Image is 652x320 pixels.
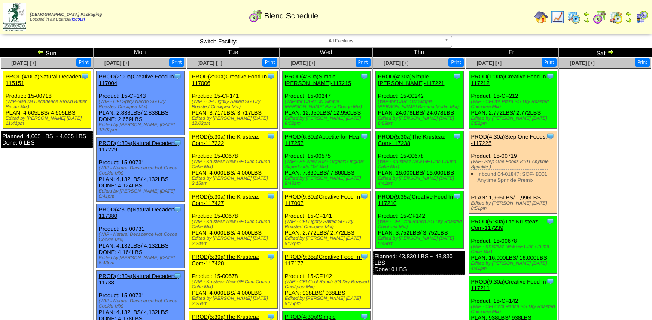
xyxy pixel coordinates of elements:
img: Tooltip [174,72,182,81]
img: Tooltip [267,192,275,201]
div: Product: 15-00678 PLAN: 16,000LBS / 16,000LBS [469,216,557,274]
div: (WIP - Krusteaz New GF Cinn Crumb Cake Mix) [192,279,277,290]
a: [DATE] [+] [198,60,222,66]
div: (WIP - CFI Cool Ranch SG Dry Roasted Chickpea Mix) [471,304,557,314]
a: PROD(4:30a)Natural Decadenc-117380 [99,206,179,219]
div: (WIP - Krusteaz New GF Cinn Crumb Cake Mix) [378,159,463,169]
img: Tooltip [360,252,369,261]
div: Product: 15-00678 PLAN: 4,000LBS / 4,000LBS [189,131,277,189]
a: PROD(9:35a)Creative Food In-117210 [378,193,455,206]
img: arrowleft.gif [583,10,590,17]
a: PROD(4:00a)Natural Decadenc-115151 [6,73,86,86]
img: Tooltip [267,132,275,141]
a: PROD(9:30a)Creative Food In-117007 [285,193,362,206]
img: Tooltip [174,139,182,147]
div: Edited by [PERSON_NAME] [DATE] 6:58pm [378,116,463,126]
div: (WIP - CFI Cool Ranch SG Dry Roasted Chickpea Mix) [378,219,463,229]
button: Print [635,58,650,67]
img: Tooltip [546,217,555,226]
a: PROD(2:00a)Creative Food In-117004 [99,73,176,86]
a: PROD(4:30a)Simple [PERSON_NAME]-117215 [285,73,351,86]
button: Print [262,58,277,67]
span: All Facilities [241,36,441,46]
img: calendarprod.gif [567,10,581,24]
div: Product: 15-00678 PLAN: 4,000LBS / 4,000LBS [189,251,277,309]
div: (WIP-for CARTON Simple [PERSON_NAME] Banana Muffin Mix) [378,99,463,109]
a: PROD(9:35a)Creative Food In-117177 [285,254,362,266]
div: Planned: 4,605 LBS ~ 4,605 LBS Done: 0 LBS [1,131,93,148]
img: calendarblend.gif [593,10,606,24]
div: Product: 15-CF141 PLAN: 2,772LBS / 2,772LBS [283,191,371,249]
a: PROD(9:30a)Creative Food In-117211 [471,278,548,291]
span: [DEMOGRAPHIC_DATA] Packaging [30,12,102,17]
a: (logout) [70,17,85,22]
img: arrowright.gif [625,17,632,24]
a: PROD(5:30a)The Krusteaz Com-117238 [378,133,445,146]
div: (WIP - Natural Decadence Hot Cocoa Cookie Mix) [99,299,184,309]
div: Edited by [PERSON_NAME] [DATE] 8:51pm [471,201,557,211]
div: Product: 15-00718 PLAN: 4,605LBS / 4,605LBS [3,71,91,129]
span: [DATE] [+] [570,60,595,66]
div: Edited by [PERSON_NAME] [DATE] 2:24am [192,236,277,246]
span: [DATE] [+] [477,60,502,66]
div: (WIP - CFI It's Pizza SG Dry Roasted Chickpea Mix) [471,99,557,109]
img: home.gif [534,10,548,24]
div: Edited by [PERSON_NAME] [DATE] 2:25am [192,296,277,306]
div: (WIP - Krusteaz New GF Cinn Crumb Cake Mix) [192,219,277,229]
img: Tooltip [360,132,369,141]
div: Product: 15-CF141 PLAN: 3,717LBS / 3,717LBS [189,71,277,129]
td: Mon [93,48,186,57]
img: Tooltip [546,72,555,81]
div: Edited by [PERSON_NAME] [DATE] 4:41pm [378,176,463,186]
a: [DATE] [+] [11,60,36,66]
img: Tooltip [360,192,369,201]
a: PROD(6:30a)Appetite for Hea-117257 [285,133,361,146]
img: Tooltip [267,252,275,261]
a: PROD(4:30a)Simple [PERSON_NAME]-117221 [378,73,445,86]
div: Edited by [PERSON_NAME] [DATE] 5:07pm [285,236,370,246]
div: Product: 15-CF143 PLAN: 2,838LBS / 2,838LBS DONE: 2,659LBS [96,71,184,135]
img: Tooltip [453,132,461,141]
td: Sun [0,48,94,57]
td: Tue [186,48,280,57]
img: Tooltip [453,192,461,201]
a: Inbound 04-01847: SOF- 8001 Anytime Sprinkle Premix [478,171,548,183]
img: arrowleft.gif [37,48,44,55]
span: Logged in as Bgarcia [30,12,102,22]
div: Planned: 43,830 LBS ~ 43,830 LBS Done: 0 LBS [373,251,465,275]
a: PROD(5:30a)The Krusteaz Com-117222 [192,133,259,146]
div: Edited by [PERSON_NAME] [DATE] 12:02pm [99,122,184,133]
img: arrowleft.gif [625,10,632,17]
a: PROD(5:30a)The Krusteaz Com-117428 [192,254,259,266]
div: Product: 15-00247 PLAN: 12,950LBS / 12,950LBS [283,71,371,129]
div: (WIP-for CARTON Simple [PERSON_NAME] Pizza Dough Mix) [285,99,370,109]
div: Edited by [PERSON_NAME] [DATE] 5:06pm [285,296,370,306]
img: calendarblend.gif [249,9,262,23]
div: (WIP - CFI Lightly Salted SG Dry Roasted Chickpea Mix) [192,99,277,109]
div: Edited by [PERSON_NAME] [DATE] 5:52pm [471,116,557,126]
img: Tooltip [174,272,182,280]
a: [DATE] [+] [384,60,408,66]
a: PROD(4:30a)Step One Foods, -117225 [471,133,547,146]
td: Fri [466,48,559,57]
div: Product: 15-00731 PLAN: 4,132LBS / 4,132LBS DONE: 4,164LBS [96,204,184,268]
a: PROD(1:00a)Creative Food In-117212 [471,73,548,86]
img: calendarinout.gif [609,10,623,24]
a: PROD(2:00a)Creative Food In-117006 [192,73,268,86]
img: Tooltip [174,205,182,214]
div: Edited by [PERSON_NAME] [DATE] 4:41pm [471,261,557,271]
td: Sat [559,48,652,57]
button: Print [169,58,184,67]
img: Tooltip [360,72,369,81]
img: Tooltip [81,72,89,81]
img: arrowright.gif [583,17,590,24]
img: Tooltip [546,132,555,141]
div: Edited by [PERSON_NAME] [DATE] 6:41pm [99,189,184,199]
button: Print [542,58,557,67]
span: [DATE] [+] [104,60,129,66]
div: Product: 15-00719 PLAN: 1,996LBS / 1,996LBS [469,131,557,214]
img: Tooltip [546,277,555,286]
